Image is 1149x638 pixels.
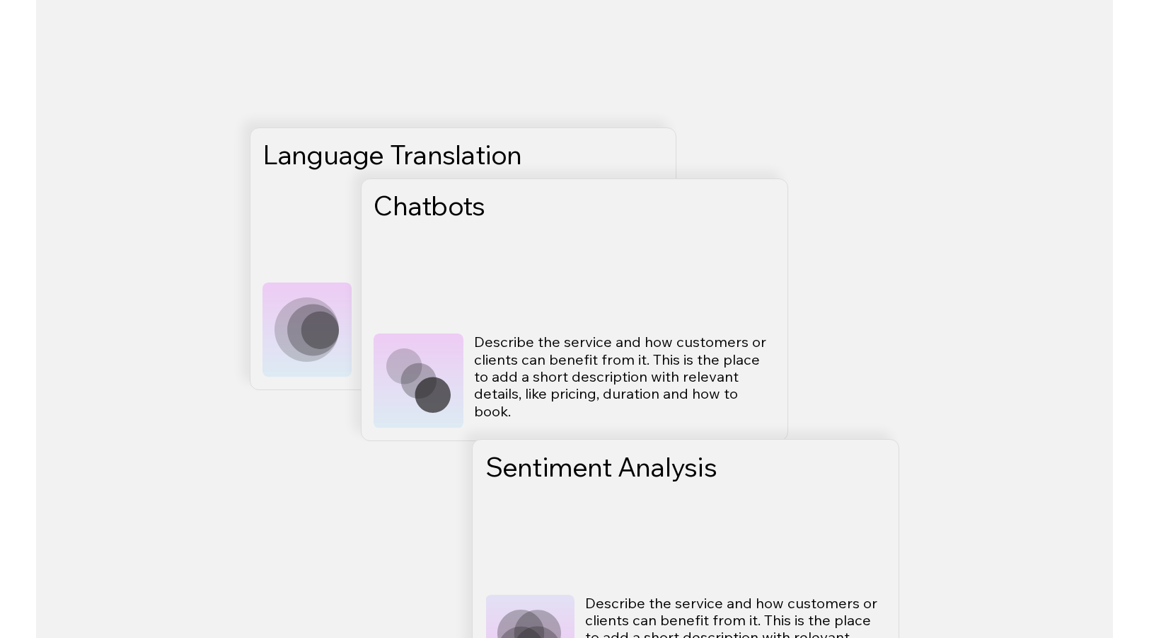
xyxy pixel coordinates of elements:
[262,140,600,170] h3: Language Translation
[485,452,823,482] h3: Sentiment Analysis
[374,191,711,221] h3: Chatbots
[474,334,774,420] p: Describe the service and how customers or clients can benefit from it. This is the place to add a...
[262,283,352,377] div: 7606112-hd_1080_1920_30fps.mp4 Play video
[374,334,463,428] div: 7639979-hd_1080_1920_30fps.mp4 Play video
